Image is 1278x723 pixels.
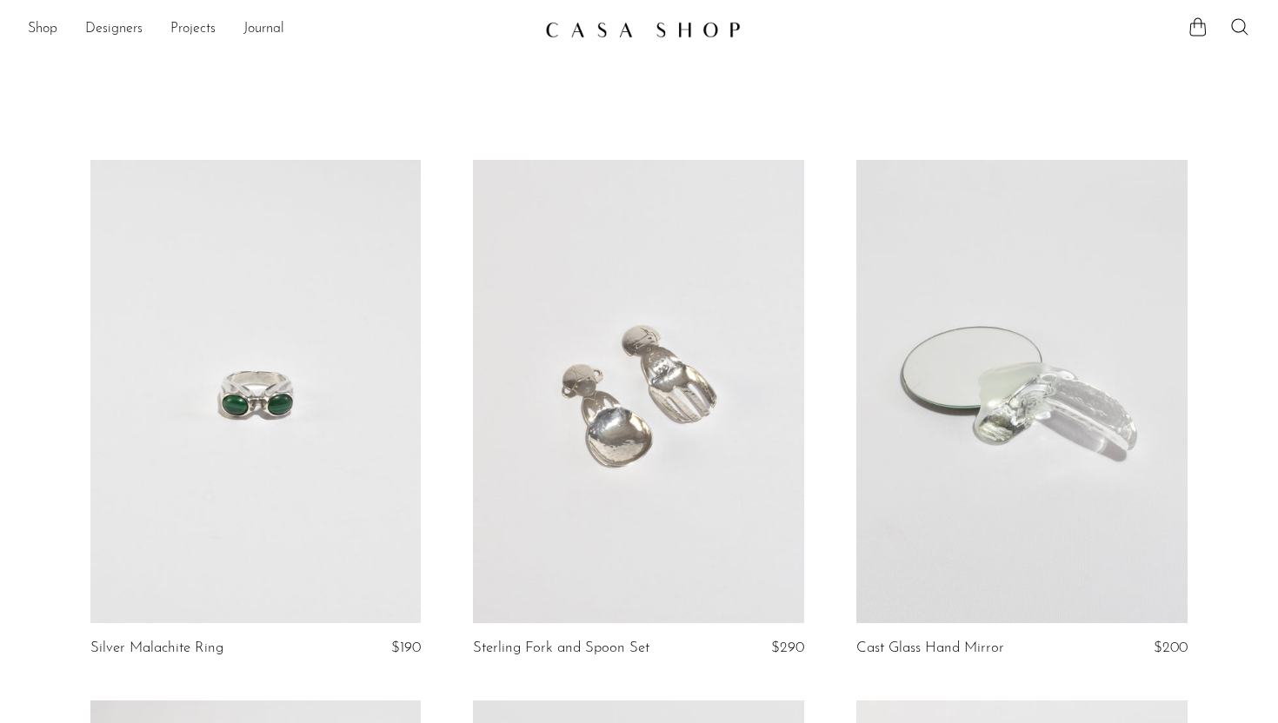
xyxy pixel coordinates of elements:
[856,640,1004,656] a: Cast Glass Hand Mirror
[85,18,143,41] a: Designers
[170,18,216,41] a: Projects
[28,18,57,41] a: Shop
[243,18,284,41] a: Journal
[28,15,531,44] nav: Desktop navigation
[90,640,223,656] a: Silver Malachite Ring
[391,640,421,655] span: $190
[771,640,804,655] span: $290
[473,640,649,656] a: Sterling Fork and Spoon Set
[28,15,531,44] ul: NEW HEADER MENU
[1154,640,1188,655] span: $200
